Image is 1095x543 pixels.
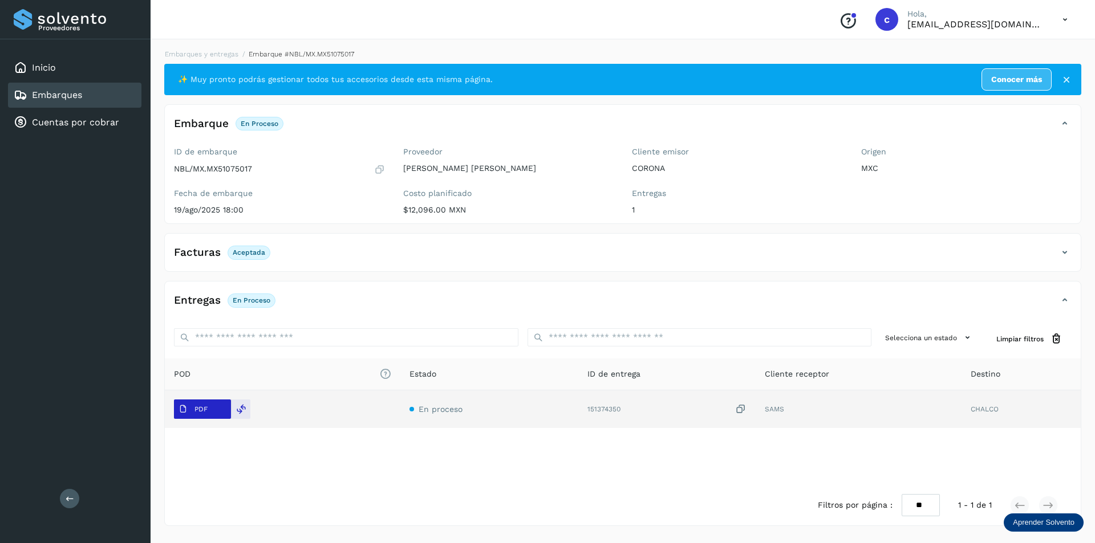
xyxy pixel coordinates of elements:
p: En proceso [233,296,270,304]
div: EntregasEn proceso [165,291,1081,319]
p: Proveedores [38,24,137,32]
p: NBL/MX.MX51075017 [174,164,252,174]
p: Hola, [907,9,1044,19]
label: Proveedor [403,147,614,157]
span: 1 - 1 de 1 [958,499,992,511]
p: CORONA [632,164,843,173]
h4: Entregas [174,294,221,307]
h4: Facturas [174,246,221,259]
p: 19/ago/2025 18:00 [174,205,385,215]
span: Limpiar filtros [996,334,1044,344]
td: SAMS [756,390,962,428]
div: Cuentas por cobrar [8,110,141,135]
span: Cliente receptor [765,368,829,380]
p: En proceso [241,120,278,128]
a: Inicio [32,62,56,73]
nav: breadcrumb [164,49,1081,59]
div: FacturasAceptada [165,243,1081,271]
div: Embarques [8,83,141,108]
span: ✨ Muy pronto podrás gestionar todos tus accesorios desde esta misma página. [178,74,493,85]
label: Fecha de embarque [174,189,385,198]
p: Aceptada [233,248,265,256]
div: EmbarqueEn proceso [165,114,1081,142]
button: Selecciona un estado [881,328,978,347]
div: 151374350 [587,403,747,415]
label: Origen [861,147,1072,157]
a: Cuentas por cobrar [32,117,119,128]
a: Embarques [32,89,82,100]
div: Inicio [8,55,141,80]
p: 1 [632,205,843,215]
div: Aprender Solvento [1004,513,1084,532]
span: Destino [971,368,1000,380]
span: Embarque #NBL/MX.MX51075017 [249,50,354,58]
button: Limpiar filtros [987,328,1072,349]
td: CHALCO [962,390,1081,428]
label: Entregas [632,189,843,198]
p: PDF [194,405,208,413]
p: carlosvazqueztgc@gmail.com [907,19,1044,30]
h4: Embarque [174,117,229,130]
span: En proceso [419,405,463,414]
span: POD [174,368,391,380]
span: Estado [409,368,436,380]
a: Embarques y entregas [165,50,238,58]
a: Conocer más [982,68,1052,91]
p: $12,096.00 MXN [403,205,614,215]
div: Reemplazar POD [231,399,250,419]
label: ID de embarque [174,147,385,157]
span: Filtros por página : [818,499,893,511]
label: Cliente emisor [632,147,843,157]
button: PDF [174,399,231,419]
p: MXC [861,164,1072,173]
p: [PERSON_NAME] [PERSON_NAME] [403,164,614,173]
span: ID de entrega [587,368,640,380]
label: Costo planificado [403,189,614,198]
p: Aprender Solvento [1013,518,1074,527]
